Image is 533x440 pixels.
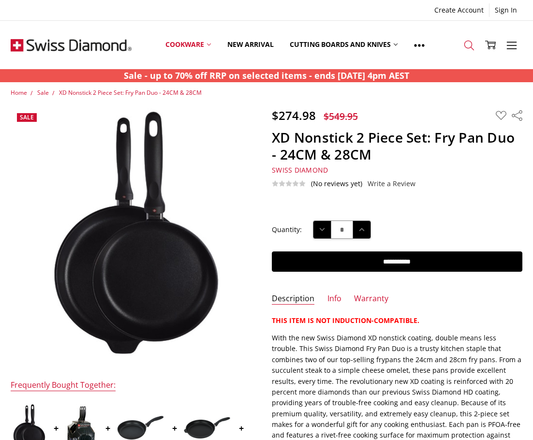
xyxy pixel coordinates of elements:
span: Swiss Diamond [272,165,328,175]
a: Sign In [489,3,522,17]
span: Sale [20,113,34,121]
a: Cookware [157,23,219,66]
a: Description [272,293,314,305]
span: (No reviews yet) [311,180,362,188]
a: Home [11,88,27,97]
strong: THIS ITEM IS NOT INDUCTION-COMPATIBLE. [272,316,419,325]
a: Show All [406,23,433,67]
a: Create Account [429,3,489,17]
div: Frequently Bought Together: [11,380,116,391]
span: $274.98 [272,107,316,123]
a: Sale [37,88,49,97]
a: XD Nonstick 2 Piece Set: Fry Pan Duo - 24CM & 28CM [59,88,202,97]
label: Quantity: [272,224,302,235]
a: Cutting boards and knives [281,23,406,66]
img: Free Shipping On Every Order [11,21,132,69]
h1: XD Nonstick 2 Piece Set: Fry Pan Duo - 24CM & 28CM [272,129,522,163]
a: Warranty [354,293,388,305]
img: XD Nonstick Fry Pan 28cm [183,416,231,440]
span: $549.95 [324,110,358,123]
a: New arrival [219,23,281,66]
a: Info [327,293,341,305]
a: Write a Review [368,180,415,188]
strong: Sale - up to 70% off RRP on selected items - ends [DATE] 4pm AEST [124,70,409,81]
